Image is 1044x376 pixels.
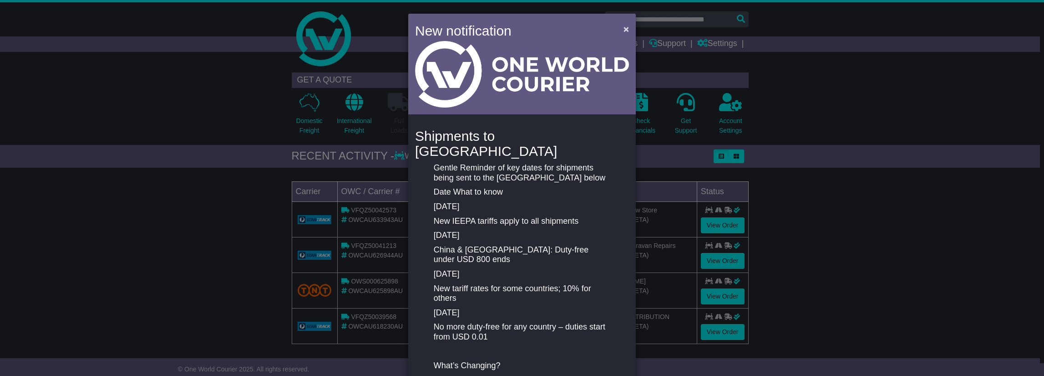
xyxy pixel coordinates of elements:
p: New IEEPA tariffs apply to all shipments [434,216,610,227]
h4: New notification [415,21,610,41]
p: What’s Changing? [434,361,610,371]
p: [DATE] [434,269,610,279]
p: [DATE] [434,231,610,241]
span: × [623,24,629,34]
button: Close [619,20,633,38]
h4: Shipments to [GEOGRAPHIC_DATA] [415,129,629,159]
p: New tariff rates for some countries; 10% for others [434,284,610,304]
p: Gentle Reminder of key dates for shipments being sent to the [GEOGRAPHIC_DATA] below [434,163,610,183]
p: Date What to know [434,187,610,197]
p: [DATE] [434,308,610,318]
p: China & [GEOGRAPHIC_DATA]: Duty-free under USD 800 ends [434,245,610,265]
p: [DATE] [434,202,610,212]
img: Light [415,41,629,108]
p: No more duty-free for any country – duties start from USD 0.01 [434,322,610,342]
